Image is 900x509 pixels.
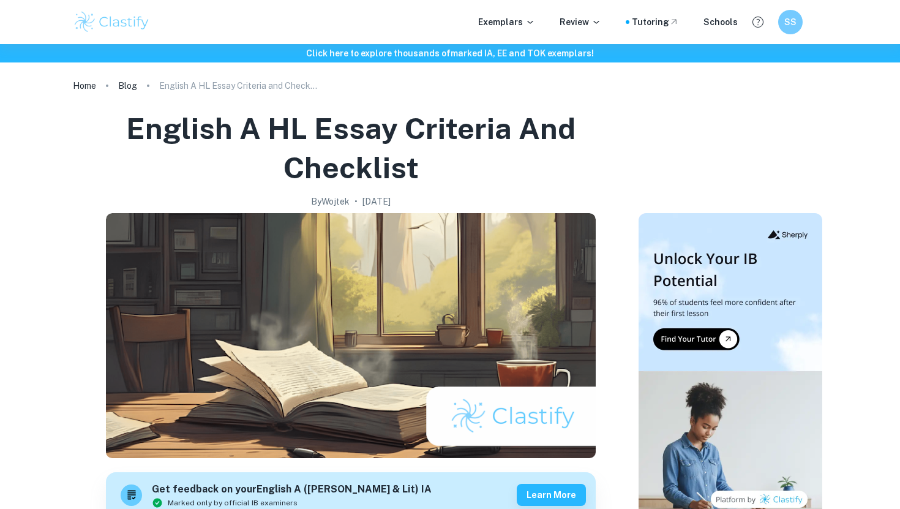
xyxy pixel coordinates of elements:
[168,497,298,508] span: Marked only by official IB examiners
[703,15,738,29] a: Schools
[311,195,350,208] h2: By Wojtek
[632,15,679,29] a: Tutoring
[78,109,624,187] h1: English A HL Essay Criteria and Checklist
[152,482,432,497] h6: Get feedback on your English A ([PERSON_NAME] & Lit) IA
[478,15,535,29] p: Exemplars
[73,77,96,94] a: Home
[362,195,391,208] h2: [DATE]
[106,213,596,458] img: English A HL Essay Criteria and Checklist cover image
[73,10,151,34] img: Clastify logo
[159,79,318,92] p: English A HL Essay Criteria and Checklist
[784,15,798,29] h6: SS
[354,195,358,208] p: •
[118,77,137,94] a: Blog
[748,12,768,32] button: Help and Feedback
[560,15,601,29] p: Review
[517,484,586,506] button: Learn more
[2,47,898,60] h6: Click here to explore thousands of marked IA, EE and TOK exemplars !
[778,10,803,34] button: SS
